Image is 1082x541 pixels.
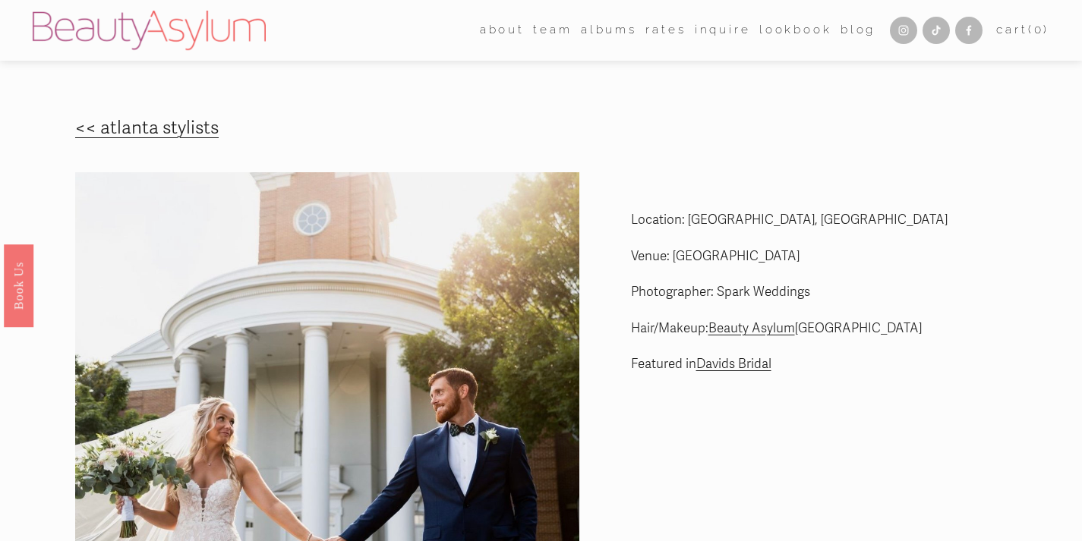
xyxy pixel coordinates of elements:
span: team [533,20,572,41]
img: Beauty Asylum | Bridal Hair &amp; Makeup Charlotte &amp; Atlanta [33,11,266,50]
p: Photographer: Spark Weddings [631,281,1007,304]
a: Lookbook [759,19,832,42]
a: folder dropdown [533,19,572,42]
a: Blog [841,19,875,42]
span: ( ) [1028,23,1049,36]
a: folder dropdown [480,19,525,42]
a: Book Us [4,244,33,326]
a: Davids Bridal [696,356,771,372]
a: Beauty Asylum [708,320,795,336]
a: Facebook [955,17,983,44]
a: Rates [645,19,686,42]
a: Instagram [890,17,917,44]
span: 0 [1034,23,1044,36]
a: Inquire [695,19,751,42]
a: 0 items in cart [996,20,1049,41]
span: about [480,20,525,41]
a: albums [581,19,637,42]
p: Venue: [GEOGRAPHIC_DATA] [631,245,1007,269]
p: Hair/Makeup: [GEOGRAPHIC_DATA] [631,317,1007,341]
p: Location: [GEOGRAPHIC_DATA], [GEOGRAPHIC_DATA] [631,209,1007,232]
a: << atlanta stylists [75,117,219,139]
p: Featured in [631,353,1007,376]
a: TikTok [923,17,950,44]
